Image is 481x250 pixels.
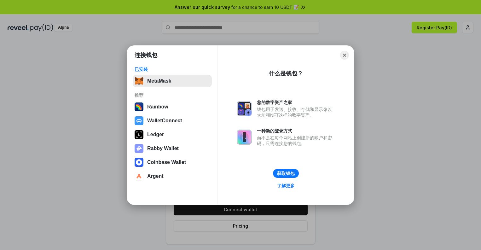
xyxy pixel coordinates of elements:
div: 获取钱包 [277,171,295,176]
button: Argent [133,170,212,183]
button: Ledger [133,128,212,141]
button: Rabby Wallet [133,142,212,155]
div: 而不是在每个网站上创建新的账户和密码，只需连接您的钱包。 [257,135,335,146]
div: WalletConnect [147,118,182,124]
img: svg+xml,%3Csvg%20xmlns%3D%22http%3A%2F%2Fwww.w3.org%2F2000%2Fsvg%22%20width%3D%2228%22%20height%3... [135,130,143,139]
div: Ledger [147,132,164,137]
button: Rainbow [133,101,212,113]
div: Rainbow [147,104,168,110]
button: Coinbase Wallet [133,156,212,169]
a: 了解更多 [273,182,298,190]
h1: 连接钱包 [135,51,157,59]
img: svg+xml,%3Csvg%20width%3D%2228%22%20height%3D%2228%22%20viewBox%3D%220%200%2028%2028%22%20fill%3D... [135,172,143,181]
div: MetaMask [147,78,171,84]
div: 什么是钱包？ [269,70,303,77]
div: Coinbase Wallet [147,160,186,165]
div: 已安装 [135,67,210,72]
img: svg+xml,%3Csvg%20width%3D%2228%22%20height%3D%2228%22%20viewBox%3D%220%200%2028%2028%22%20fill%3D... [135,116,143,125]
div: Rabby Wallet [147,146,179,151]
img: svg+xml,%3Csvg%20xmlns%3D%22http%3A%2F%2Fwww.w3.org%2F2000%2Fsvg%22%20fill%3D%22none%22%20viewBox... [135,144,143,153]
div: 一种新的登录方式 [257,128,335,134]
img: svg+xml,%3Csvg%20width%3D%2228%22%20height%3D%2228%22%20viewBox%3D%220%200%2028%2028%22%20fill%3D... [135,158,143,167]
button: MetaMask [133,75,212,87]
button: 获取钱包 [273,169,299,178]
button: Close [340,51,349,60]
div: 推荐 [135,92,210,98]
img: svg+xml,%3Csvg%20xmlns%3D%22http%3A%2F%2Fwww.w3.org%2F2000%2Fsvg%22%20fill%3D%22none%22%20viewBox... [237,130,252,145]
img: svg+xml,%3Csvg%20width%3D%22120%22%20height%3D%22120%22%20viewBox%3D%220%200%20120%20120%22%20fil... [135,102,143,111]
div: Argent [147,173,164,179]
div: 了解更多 [277,183,295,189]
div: 您的数字资产之家 [257,100,335,105]
img: svg+xml,%3Csvg%20fill%3D%22none%22%20height%3D%2233%22%20viewBox%3D%220%200%2035%2033%22%20width%... [135,77,143,85]
div: 钱包用于发送、接收、存储和显示像以太坊和NFT这样的数字资产。 [257,107,335,118]
button: WalletConnect [133,114,212,127]
img: svg+xml,%3Csvg%20xmlns%3D%22http%3A%2F%2Fwww.w3.org%2F2000%2Fsvg%22%20fill%3D%22none%22%20viewBox... [237,101,252,116]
